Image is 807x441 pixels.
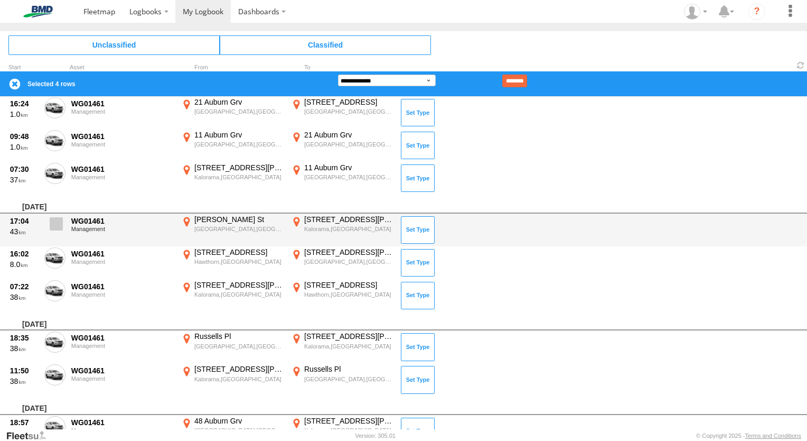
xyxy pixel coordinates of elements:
[401,99,435,126] button: Click to Set
[180,163,285,194] label: Click to View Event Location
[8,65,40,70] div: Click to Sort
[194,108,284,115] div: [GEOGRAPHIC_DATA],[GEOGRAPHIC_DATA]
[304,225,393,233] div: Kalorama,[GEOGRAPHIC_DATA]
[10,428,39,438] div: 37
[194,375,284,383] div: Kalorama,[GEOGRAPHIC_DATA]
[71,249,174,259] div: WG01461
[71,226,174,232] div: Management
[180,97,285,128] label: Click to View Event Location
[71,108,174,115] div: Management
[10,175,39,185] div: 37
[71,99,174,108] div: WG01461
[289,247,395,278] label: Click to View Event Location
[10,132,39,141] div: 09:48
[304,427,393,434] div: Kalorama,[GEOGRAPHIC_DATA]
[180,215,285,245] label: Click to View Event Location
[71,366,174,375] div: WG01461
[696,433,801,439] div: © Copyright 2025 -
[304,291,393,298] div: Hawthorn,[GEOGRAPHIC_DATA]
[194,173,284,181] div: Kalorama,[GEOGRAPHIC_DATA]
[10,164,39,174] div: 07:30
[401,216,435,244] button: Click to Set
[194,343,284,350] div: [GEOGRAPHIC_DATA],[GEOGRAPHIC_DATA]
[194,258,284,265] div: Hawthorn,[GEOGRAPHIC_DATA]
[289,280,395,311] label: Click to View Event Location
[71,216,174,226] div: WG01461
[304,416,393,426] div: [STREET_ADDRESS][PERSON_NAME]
[401,366,435,393] button: Click to Set
[289,97,395,128] label: Click to View Event Location
[8,35,220,54] span: Click to view Unclassified Trips
[10,282,39,291] div: 07:22
[194,427,284,434] div: [GEOGRAPHIC_DATA],[GEOGRAPHIC_DATA]
[71,174,174,180] div: Management
[180,65,285,70] div: From
[304,163,393,172] div: 11 Auburn Grv
[289,215,395,245] label: Click to View Event Location
[289,130,395,161] label: Click to View Event Location
[745,433,801,439] a: Terms and Conditions
[401,164,435,192] button: Click to Set
[10,333,39,343] div: 18:35
[304,141,393,148] div: [GEOGRAPHIC_DATA],[GEOGRAPHIC_DATA]
[220,35,431,54] span: Click to view Classified Trips
[304,332,393,341] div: [STREET_ADDRESS][PERSON_NAME]
[304,97,393,107] div: [STREET_ADDRESS]
[10,227,39,236] div: 43
[71,418,174,427] div: WG01461
[194,163,284,172] div: [STREET_ADDRESS][PERSON_NAME]
[70,65,175,70] div: Asset
[71,375,174,382] div: Management
[10,249,39,259] div: 16:02
[10,109,39,119] div: 1.0
[289,332,395,362] label: Click to View Event Location
[71,141,174,148] div: Management
[304,375,393,383] div: [GEOGRAPHIC_DATA],[GEOGRAPHIC_DATA]
[194,247,284,257] div: [STREET_ADDRESS]
[304,364,393,374] div: Russells Pl
[289,65,395,70] div: To
[71,427,174,434] div: Management
[401,132,435,159] button: Click to Set
[71,282,174,291] div: WG01461
[304,130,393,140] div: 21 Auburn Grv
[180,247,285,278] label: Click to View Event Location
[180,130,285,161] label: Click to View Event Location
[304,247,393,257] div: [STREET_ADDRESS][PERSON_NAME]
[10,142,39,152] div: 1.0
[6,430,54,441] a: Visit our Website
[194,280,284,290] div: [STREET_ADDRESS][PERSON_NAME]
[194,225,284,233] div: [GEOGRAPHIC_DATA],[GEOGRAPHIC_DATA]
[71,132,174,141] div: WG01461
[8,78,21,90] label: Clear Selection
[10,216,39,226] div: 17:04
[401,333,435,361] button: Click to Set
[355,433,396,439] div: Version: 305.01
[289,163,395,194] label: Click to View Event Location
[304,343,393,350] div: Kalorama,[GEOGRAPHIC_DATA]
[71,343,174,349] div: Management
[71,291,174,298] div: Management
[304,108,393,115] div: [GEOGRAPHIC_DATA],[GEOGRAPHIC_DATA]
[289,364,395,395] label: Click to View Event Location
[194,364,284,374] div: [STREET_ADDRESS][PERSON_NAME]
[10,418,39,427] div: 18:57
[748,3,765,20] i: ?
[401,282,435,309] button: Click to Set
[10,260,39,269] div: 8.0
[11,6,65,17] img: bmd-logo.svg
[304,258,393,265] div: [GEOGRAPHIC_DATA],[GEOGRAPHIC_DATA]
[194,141,284,148] div: [GEOGRAPHIC_DATA],[GEOGRAPHIC_DATA]
[304,280,393,290] div: [STREET_ADDRESS]
[194,291,284,298] div: Kalorama,[GEOGRAPHIC_DATA]
[10,366,39,375] div: 11:50
[194,97,284,107] div: 21 Auburn Grv
[71,333,174,343] div: WG01461
[304,173,393,181] div: [GEOGRAPHIC_DATA],[GEOGRAPHIC_DATA]
[10,99,39,108] div: 16:24
[304,215,393,224] div: [STREET_ADDRESS][PERSON_NAME]
[794,60,807,70] span: Refresh
[401,249,435,277] button: Click to Set
[180,280,285,311] label: Click to View Event Location
[180,332,285,362] label: Click to View Event Location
